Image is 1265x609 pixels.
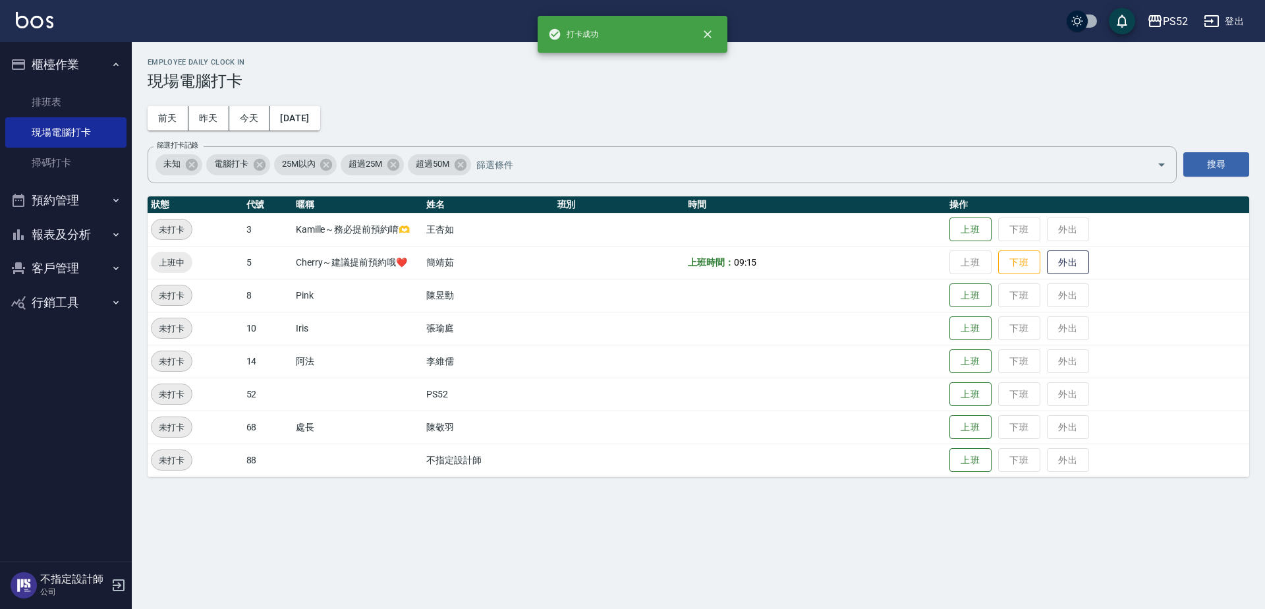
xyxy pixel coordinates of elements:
[229,106,270,130] button: 今天
[423,196,553,214] th: 姓名
[5,87,126,117] a: 排班表
[293,411,423,444] td: 處長
[423,411,553,444] td: 陳敬羽
[998,250,1040,275] button: 下班
[243,411,293,444] td: 68
[152,420,192,434] span: 未打卡
[243,246,293,279] td: 5
[734,257,757,268] span: 09:15
[5,251,126,285] button: 客戶管理
[473,153,1134,176] input: 篩選條件
[293,312,423,345] td: Iris
[274,154,337,175] div: 25M以內
[151,256,192,270] span: 上班中
[423,279,553,312] td: 陳昱勳
[11,572,37,598] img: Person
[341,154,404,175] div: 超過25M
[152,355,192,368] span: 未打卡
[548,28,598,41] span: 打卡成功
[423,345,553,378] td: 李維儒
[269,106,320,130] button: [DATE]
[157,140,198,150] label: 篩選打卡記錄
[243,213,293,246] td: 3
[408,158,457,171] span: 超過50M
[148,106,188,130] button: 前天
[152,322,192,335] span: 未打卡
[423,213,553,246] td: 王杏如
[243,345,293,378] td: 14
[152,388,192,401] span: 未打卡
[148,196,243,214] th: 狀態
[5,148,126,178] a: 掃碼打卡
[40,586,107,598] p: 公司
[188,106,229,130] button: 昨天
[423,246,553,279] td: 簡靖茹
[243,279,293,312] td: 8
[293,196,423,214] th: 暱稱
[155,158,188,171] span: 未知
[949,316,992,341] button: 上班
[949,415,992,440] button: 上班
[148,58,1249,67] h2: Employee Daily Clock In
[949,382,992,407] button: 上班
[423,312,553,345] td: 張瑜庭
[155,154,202,175] div: 未知
[1183,152,1249,177] button: 搜尋
[16,12,53,28] img: Logo
[949,448,992,473] button: 上班
[1163,13,1188,30] div: PS52
[152,223,192,237] span: 未打卡
[293,246,423,279] td: Cherry～建議提前預約哦❤️
[341,158,390,171] span: 超過25M
[206,158,256,171] span: 電腦打卡
[1142,8,1193,35] button: PS52
[5,47,126,82] button: 櫃檯作業
[274,158,323,171] span: 25M以內
[554,196,685,214] th: 班別
[408,154,471,175] div: 超過50M
[243,444,293,477] td: 88
[293,279,423,312] td: Pink
[423,444,553,477] td: 不指定設計師
[206,154,270,175] div: 電腦打卡
[949,349,992,374] button: 上班
[685,196,946,214] th: 時間
[243,378,293,411] td: 52
[293,345,423,378] td: 阿法
[1109,8,1135,34] button: save
[688,257,734,268] b: 上班時間：
[293,213,423,246] td: Kamille～務必提前預約唷🫶
[946,196,1249,214] th: 操作
[949,283,992,308] button: 上班
[1151,154,1172,175] button: Open
[5,183,126,217] button: 預約管理
[243,196,293,214] th: 代號
[40,573,107,586] h5: 不指定設計師
[1047,250,1089,275] button: 外出
[423,378,553,411] td: PS52
[5,217,126,252] button: 報表及分析
[148,72,1249,90] h3: 現場電腦打卡
[243,312,293,345] td: 10
[1198,9,1249,34] button: 登出
[693,20,722,49] button: close
[152,289,192,303] span: 未打卡
[5,285,126,320] button: 行銷工具
[5,117,126,148] a: 現場電腦打卡
[152,453,192,467] span: 未打卡
[949,217,992,242] button: 上班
